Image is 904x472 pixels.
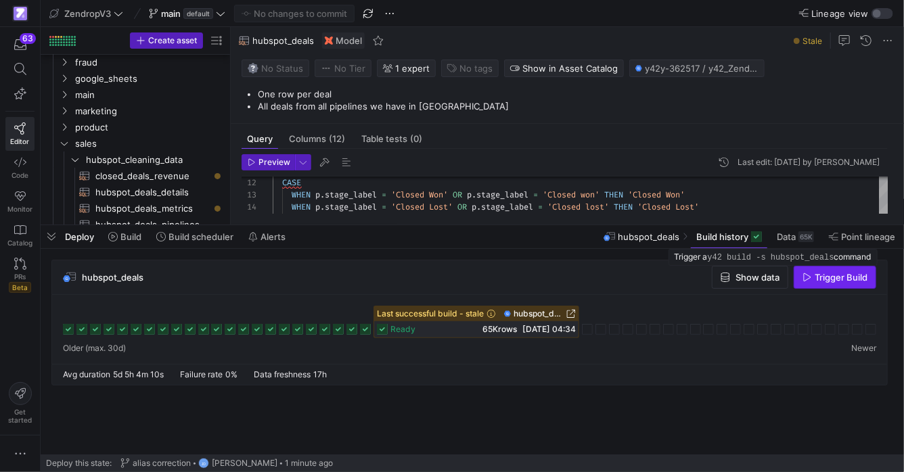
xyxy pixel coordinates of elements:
span: WHEN [292,189,311,200]
a: closed_deals_revenue​​​​​​​​​​ [46,168,225,184]
span: Build history [696,231,748,242]
span: Point lineage [841,231,895,242]
span: Lineage view [811,8,869,19]
div: Press SPACE to select this row. [46,103,225,119]
span: Monitor [7,205,32,213]
span: default [183,8,213,19]
span: . [320,189,325,200]
a: hubspot_deals_details​​​​​​​​​​ [46,184,225,200]
div: 63 [20,33,36,44]
div: Press SPACE to select this row. [46,119,225,135]
span: p [315,202,320,212]
div: 12 [242,176,256,189]
span: = [382,202,386,212]
span: Build [120,231,141,242]
span: 'Closed lost' [547,202,609,212]
img: undefined [325,37,333,45]
span: No Tier [321,63,365,74]
span: Deploy this state: [46,458,112,468]
span: 5d 5h 4m 10s [113,369,164,379]
span: main [161,8,181,19]
span: Show in Asset Catalog [522,63,618,74]
span: stage_label [476,189,528,200]
span: Show data [736,272,779,283]
span: Older (max. 30d) [63,344,126,353]
div: Press SPACE to select this row. [46,200,225,216]
span: Newer [851,344,876,353]
button: Point lineage [823,225,901,248]
a: PRsBeta [5,252,35,298]
code: y42 build -s hubspot_deals [708,253,834,262]
button: No tags [441,60,499,77]
button: Data65K [771,225,820,248]
span: product [75,120,223,135]
span: fraud [75,55,223,70]
button: No tierNo Tier [315,60,371,77]
span: google_sheets [75,71,223,87]
button: Trigger Build [794,266,876,289]
span: sales [75,136,223,151]
div: 14 [242,201,256,213]
span: hubspot_deals [618,231,680,242]
a: Catalog [5,218,35,252]
span: Create asset [148,36,197,45]
a: hubspot_deals_metrics​​​​​​​​​​ [46,200,225,216]
span: hubspot_deals_metrics​​​​​​​​​​ [95,201,209,216]
div: Last edit: [DATE] by [PERSON_NAME] [738,158,880,167]
button: Show in Asset Catalog [504,60,624,77]
span: [PERSON_NAME] [212,458,277,468]
span: Failure rate [180,369,223,379]
div: Press SPACE to select this row. [46,87,225,103]
button: Preview [242,154,295,170]
button: Create asset [130,32,203,49]
span: Avg duration [63,369,110,379]
span: alias correction [133,458,191,468]
button: 1 expert [377,60,436,77]
span: hubspot_cleaning_data [86,152,223,168]
div: Press SPACE to select this row. [46,135,225,151]
span: Stale [803,36,822,46]
span: hubspot_deals_details​​​​​​​​​​ [95,185,209,200]
span: hubspot_deals [514,309,564,318]
a: hubspot_deals_pipelines​​​​​​​​​​ [46,216,225,233]
span: 0% [225,369,238,379]
button: Build history [690,225,768,248]
span: OR [453,189,462,200]
span: THEN [614,202,633,212]
img: https://storage.googleapis.com/y42-prod-data-exchange/images/qZXOSqkTtPuVcXVzF40oUlM07HVTwZXfPK0U... [14,7,27,20]
div: Press SPACE to select this row. [46,168,225,184]
button: No statusNo Status [242,60,309,77]
span: OR [457,202,467,212]
span: main [75,87,223,103]
span: Table tests [361,135,422,143]
button: y42y-362517 / y42_ZendropV3_main / hubspot_deals [629,60,765,77]
button: Build scheduler [150,225,240,248]
span: 'Closed Won' [391,189,448,200]
span: . [472,189,476,200]
button: 63 [5,32,35,57]
span: Alerts [261,231,286,242]
span: marketing [75,103,223,119]
span: [DATE] 04:34 [522,324,576,334]
div: Press SPACE to select this row. [46,184,225,200]
span: = [538,202,543,212]
span: Get started [8,408,32,424]
span: 17h [313,369,327,379]
span: No tags [459,63,493,74]
img: No tier [321,63,332,74]
div: Press SPACE to select this row. [46,216,225,233]
span: 'Closed Won' [628,189,685,200]
span: hubspot_deals_pipelines​​​​​​​​​​ [95,217,209,233]
a: Editor [5,117,35,151]
span: CASE [282,177,301,188]
p: One row per deal [258,88,899,100]
button: Getstarted [5,377,35,429]
span: ZendropV3 [64,8,111,19]
span: stage_label [325,202,377,212]
span: p [467,189,472,200]
div: Press SPACE to select this row. [46,54,225,70]
button: Build [102,225,148,248]
span: hubspot_deals [252,35,314,46]
span: Beta [9,282,31,293]
span: . [320,202,325,212]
